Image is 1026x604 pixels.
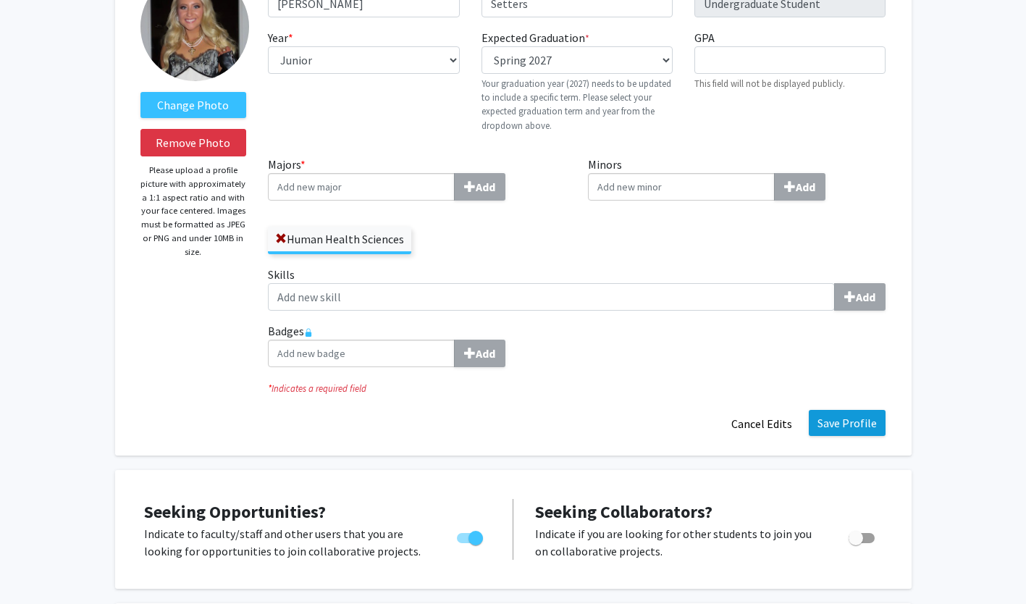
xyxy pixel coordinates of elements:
[268,173,455,201] input: Majors*Add
[482,29,589,46] label: Expected Graduation
[268,340,455,367] input: BadgesAdd
[140,164,247,259] p: Please upload a profile picture with approximately a 1:1 aspect ratio and with your face centered...
[268,283,835,311] input: SkillsAdd
[476,346,495,361] b: Add
[588,156,886,201] label: Minors
[796,180,815,194] b: Add
[476,180,495,194] b: Add
[535,500,712,523] span: Seeking Collaborators?
[856,290,875,304] b: Add
[144,500,326,523] span: Seeking Opportunities?
[268,156,566,201] label: Majors
[451,525,491,547] div: Toggle
[722,410,802,437] button: Cancel Edits
[268,227,411,251] label: Human Health Sciences
[11,539,62,593] iframe: Chat
[268,382,886,395] i: Indicates a required field
[834,283,886,311] button: Skills
[268,29,293,46] label: Year
[140,92,247,118] label: ChangeProfile Picture
[843,525,883,547] div: Toggle
[140,129,247,156] button: Remove Photo
[268,322,886,367] label: Badges
[454,173,505,201] button: Majors*
[535,525,821,560] p: Indicate if you are looking for other students to join you on collaborative projects.
[694,29,715,46] label: GPA
[268,266,886,311] label: Skills
[809,410,886,436] button: Save Profile
[694,77,845,89] small: This field will not be displayed publicly.
[482,77,673,133] p: Your graduation year (2027) needs to be updated to include a specific term. Please select your ex...
[144,525,429,560] p: Indicate to faculty/staff and other users that you are looking for opportunities to join collabor...
[774,173,825,201] button: Minors
[588,173,775,201] input: MinorsAdd
[454,340,505,367] button: Badges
